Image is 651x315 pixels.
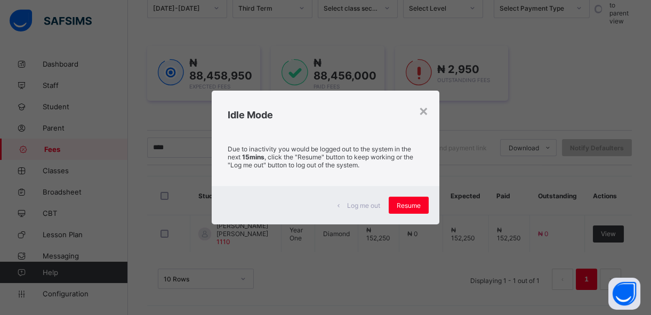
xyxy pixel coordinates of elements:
strong: 15mins [242,153,264,161]
p: Due to inactivity you would be logged out to the system in the next , click the "Resume" button t... [228,145,423,169]
button: Open asap [608,278,640,310]
h2: Idle Mode [228,109,423,120]
span: Log me out [347,201,380,209]
div: × [419,101,429,119]
span: Resume [397,201,421,209]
